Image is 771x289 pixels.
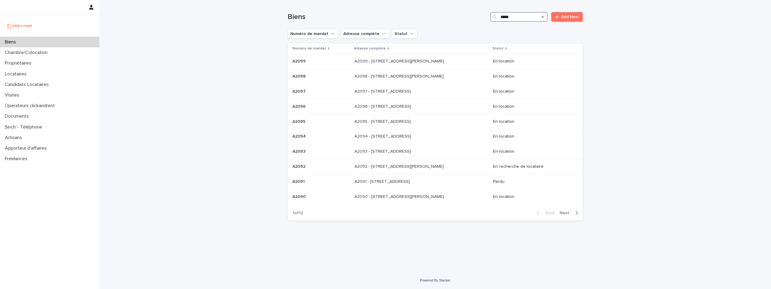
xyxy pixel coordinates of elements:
[490,12,548,22] input: Search
[493,164,573,169] p: En recherche de locataire
[288,84,583,99] tr: A2097A2097 A2097 - [STREET_ADDRESS]A2097 - [STREET_ADDRESS] En location
[354,73,445,79] p: A2098 - [STREET_ADDRESS][PERSON_NAME]
[354,88,412,94] p: A2097 - [STREET_ADDRESS]
[292,118,307,124] p: A2095
[354,148,412,154] p: A2093 - [STREET_ADDRESS]
[493,134,573,139] p: En location
[2,156,32,162] p: Freelances
[288,69,583,84] tr: A2098A2098 A2098 - [STREET_ADDRESS][PERSON_NAME]A2098 - [STREET_ADDRESS][PERSON_NAME] En location
[292,178,306,184] p: A2091
[292,45,326,52] p: Numéro de mandat
[354,118,412,124] p: A2095 - [STREET_ADDRESS]
[493,149,573,154] p: En location
[561,15,579,19] span: Add New
[2,71,31,77] p: Locataires
[292,193,307,199] p: A2090
[493,104,573,109] p: En location
[420,278,450,282] a: Powered By Stacker
[288,206,308,221] p: 1 of 12
[493,89,573,94] p: En location
[288,114,583,129] tr: A2095A2095 A2095 - [STREET_ADDRESS]A2095 - [STREET_ADDRESS] En location
[341,29,389,39] button: Adresse complète
[2,124,47,130] p: Sinch - Téléphone
[354,103,412,109] p: A2096 - [STREET_ADDRESS]
[288,99,583,114] tr: A2096A2096 A2096 - [STREET_ADDRESS]A2096 - [STREET_ADDRESS] En location
[288,129,583,144] tr: A2094A2094 A2094 - [STREET_ADDRESS]A2094 - [STREET_ADDRESS] En location
[292,148,307,154] p: A2093
[288,144,583,159] tr: A2093A2093 A2093 - [STREET_ADDRESS]A2093 - [STREET_ADDRESS] En location
[493,74,573,79] p: En location
[2,135,27,141] p: Artisans
[2,103,60,109] p: Operateurs clickandrent
[493,179,573,184] p: Perdu
[292,58,307,64] p: A2099
[2,113,34,119] p: Documents
[551,12,583,22] a: Add New
[292,88,307,94] p: A2097
[288,189,583,204] tr: A2090A2090 A2090 - [STREET_ADDRESS][PERSON_NAME]A2090 - [STREET_ADDRESS][PERSON_NAME] En location
[354,193,445,199] p: A2090 - [STREET_ADDRESS][PERSON_NAME]
[354,58,445,64] p: A2099 - [STREET_ADDRESS][PERSON_NAME]
[557,210,583,216] button: Next
[532,210,557,216] button: Back
[493,119,573,124] p: En location
[354,45,386,52] p: Adresse complète
[2,60,36,66] p: Propriétaires
[292,103,307,109] p: A2096
[392,29,417,39] button: Statut
[354,163,445,169] p: A2092 - [STREET_ADDRESS][PERSON_NAME]
[288,174,583,189] tr: A2091A2091 A2091 - [STREET_ADDRESS]A2091 - [STREET_ADDRESS] Perdu
[288,159,583,174] tr: A2092A2092 A2092 - [STREET_ADDRESS][PERSON_NAME]A2092 - [STREET_ADDRESS][PERSON_NAME] En recherch...
[2,39,21,45] p: Biens
[292,73,307,79] p: A2098
[288,29,338,39] button: Numéro de mandat
[2,92,24,98] p: Visites
[354,133,412,139] p: A2094 - [STREET_ADDRESS]
[5,20,34,32] img: UCB0brd3T0yccxBKYDjQ
[542,211,555,215] span: Back
[292,163,307,169] p: A2092
[288,54,583,69] tr: A2099A2099 A2099 - [STREET_ADDRESS][PERSON_NAME]A2099 - [STREET_ADDRESS][PERSON_NAME] En location
[493,59,573,64] p: En location
[2,145,52,151] p: Apporteur d'affaires
[354,178,411,184] p: A2091 - [STREET_ADDRESS]
[2,50,52,56] p: Chambre/Colocation
[288,13,488,21] h1: Biens
[492,45,504,52] p: Statut
[560,211,573,215] span: Next
[2,82,54,87] p: Candidats Locataires
[493,194,573,199] p: En location
[292,133,307,139] p: A2094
